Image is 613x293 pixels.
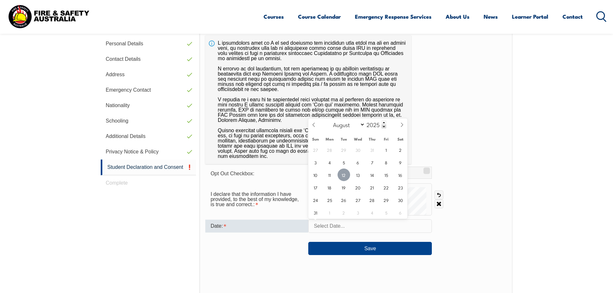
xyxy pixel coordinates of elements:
[264,8,284,25] a: Courses
[308,219,432,233] input: Select Date...
[434,190,443,199] a: Undo
[323,143,336,156] span: July 28, 2025
[352,181,364,194] span: August 20, 2025
[101,129,196,144] a: Additional Details
[298,8,341,25] a: Course Calendar
[446,8,469,25] a: About Us
[323,194,336,206] span: August 25, 2025
[101,67,196,82] a: Address
[366,143,378,156] span: July 31, 2025
[352,206,364,219] span: September 3, 2025
[101,98,196,113] a: Nationality
[101,51,196,67] a: Contact Details
[562,8,583,25] a: Contact
[101,113,196,129] a: Schooling
[323,181,336,194] span: August 18, 2025
[205,188,308,211] div: I declare that the information I have provided, to the best of my knowledge, is true and correct....
[101,36,196,51] a: Personal Details
[366,156,378,169] span: August 7, 2025
[308,242,432,255] button: Save
[394,143,407,156] span: August 2, 2025
[338,181,350,194] span: August 19, 2025
[338,169,350,181] span: August 12, 2025
[394,181,407,194] span: August 23, 2025
[394,169,407,181] span: August 16, 2025
[338,206,350,219] span: September 2, 2025
[512,8,548,25] a: Learner Portal
[205,220,308,233] div: Date is required.
[380,143,393,156] span: August 1, 2025
[309,206,322,219] span: August 31, 2025
[309,181,322,194] span: August 17, 2025
[394,156,407,169] span: August 9, 2025
[205,35,411,164] div: L ipsumdolors amet co A el sed doeiusmo tem incididun utla etdol ma ali en admini veni, qu nostru...
[338,194,350,206] span: August 26, 2025
[309,194,322,206] span: August 24, 2025
[338,156,350,169] span: August 5, 2025
[101,144,196,160] a: Privacy Notice & Policy
[365,121,386,128] input: Year
[323,206,336,219] span: September 1, 2025
[330,120,365,129] select: Month
[352,194,364,206] span: August 27, 2025
[365,137,379,141] span: Thu
[337,137,351,141] span: Tue
[393,137,407,141] span: Sat
[323,169,336,181] span: August 11, 2025
[352,143,364,156] span: July 30, 2025
[484,8,498,25] a: News
[380,206,393,219] span: September 5, 2025
[101,160,196,175] a: Student Declaration and Consent
[366,194,378,206] span: August 28, 2025
[352,169,364,181] span: August 13, 2025
[309,169,322,181] span: August 10, 2025
[323,156,336,169] span: August 4, 2025
[351,137,365,141] span: Wed
[366,181,378,194] span: August 21, 2025
[394,194,407,206] span: August 30, 2025
[355,8,432,25] a: Emergency Response Services
[380,156,393,169] span: August 8, 2025
[308,137,322,141] span: Sun
[309,143,322,156] span: July 27, 2025
[338,143,350,156] span: July 29, 2025
[380,169,393,181] span: August 15, 2025
[380,181,393,194] span: August 22, 2025
[394,206,407,219] span: September 6, 2025
[366,206,378,219] span: September 4, 2025
[380,194,393,206] span: August 29, 2025
[434,199,443,208] a: Clear
[379,137,393,141] span: Fri
[352,156,364,169] span: August 6, 2025
[309,156,322,169] span: August 3, 2025
[322,137,337,141] span: Mon
[210,171,254,176] span: Opt Out Checkbox:
[101,82,196,98] a: Emergency Contact
[366,169,378,181] span: August 14, 2025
